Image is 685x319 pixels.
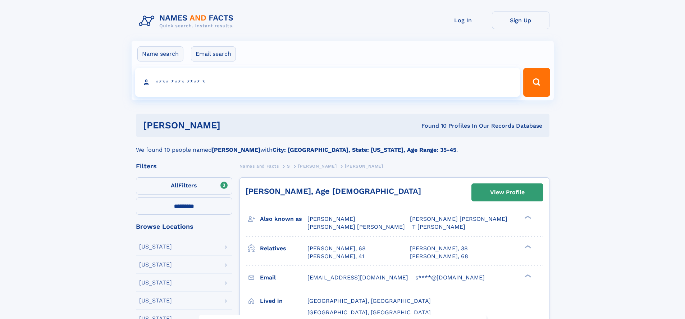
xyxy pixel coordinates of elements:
[191,46,236,61] label: Email search
[410,215,507,222] span: [PERSON_NAME] [PERSON_NAME]
[410,245,468,252] a: [PERSON_NAME], 38
[239,161,279,170] a: Names and Facts
[345,164,383,169] span: [PERSON_NAME]
[523,244,531,249] div: ❯
[472,184,543,201] a: View Profile
[523,273,531,278] div: ❯
[139,280,172,286] div: [US_STATE]
[137,46,183,61] label: Name search
[298,164,337,169] span: [PERSON_NAME]
[434,12,492,29] a: Log In
[246,187,421,196] a: [PERSON_NAME], Age [DEMOGRAPHIC_DATA]
[321,122,542,130] div: Found 10 Profiles In Our Records Database
[307,215,355,222] span: [PERSON_NAME]
[139,244,172,250] div: [US_STATE]
[143,121,321,130] h1: [PERSON_NAME]
[298,161,337,170] a: [PERSON_NAME]
[307,297,431,304] span: [GEOGRAPHIC_DATA], [GEOGRAPHIC_DATA]
[523,68,550,97] button: Search Button
[260,272,307,284] h3: Email
[307,274,408,281] span: [EMAIL_ADDRESS][DOMAIN_NAME]
[273,146,456,153] b: City: [GEOGRAPHIC_DATA], State: [US_STATE], Age Range: 35-45
[307,309,431,316] span: [GEOGRAPHIC_DATA], [GEOGRAPHIC_DATA]
[307,223,405,230] span: [PERSON_NAME] [PERSON_NAME]
[139,262,172,268] div: [US_STATE]
[171,182,178,189] span: All
[136,12,239,31] img: Logo Names and Facts
[136,223,232,230] div: Browse Locations
[287,161,290,170] a: S
[135,68,520,97] input: search input
[260,242,307,255] h3: Relatives
[136,177,232,195] label: Filters
[523,215,531,220] div: ❯
[260,213,307,225] h3: Also known as
[412,223,465,230] span: T [PERSON_NAME]
[136,137,549,154] div: We found 10 people named with .
[212,146,260,153] b: [PERSON_NAME]
[492,12,549,29] a: Sign Up
[490,184,525,201] div: View Profile
[287,164,290,169] span: S
[410,252,468,260] a: [PERSON_NAME], 68
[307,245,366,252] a: [PERSON_NAME], 68
[260,295,307,307] h3: Lived in
[136,163,232,169] div: Filters
[139,298,172,304] div: [US_STATE]
[307,252,364,260] a: [PERSON_NAME], 41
